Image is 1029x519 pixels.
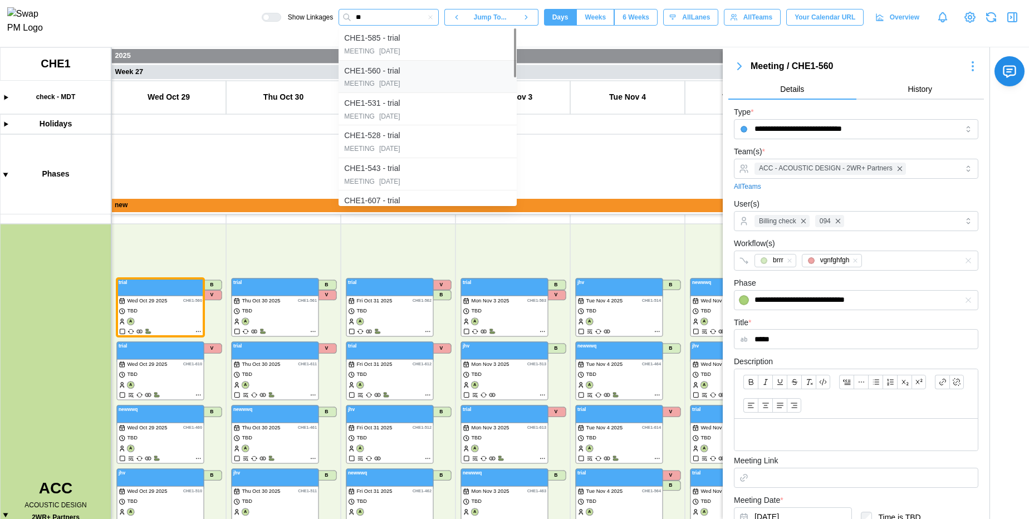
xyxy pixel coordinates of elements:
[772,375,787,389] button: Underline
[344,97,400,110] div: CHE1-531 - trial
[734,356,773,368] label: Description
[344,32,400,45] div: CHE1-585 - trial
[780,85,804,93] span: Details
[623,9,649,25] span: 6 Weeks
[344,46,375,57] div: MEETING
[379,111,400,122] div: [DATE]
[962,9,978,25] a: View Project
[552,9,569,25] span: Days
[743,9,772,25] span: All Teams
[344,177,375,187] div: MEETING
[379,144,400,154] div: [DATE]
[795,9,855,25] span: Your Calendar URL
[883,375,897,389] button: Ordered list
[344,163,400,175] div: CHE1-543 - trial
[379,46,400,57] div: [DATE]
[743,398,758,413] button: Align text: left
[854,375,868,389] button: Horizontal line
[743,375,758,389] button: Bold
[890,9,919,25] span: Overview
[1004,9,1020,25] button: Close Drawer
[734,317,751,329] label: Title
[820,216,831,227] span: 094
[734,494,783,507] label: Meeting Date
[949,375,964,389] button: Remove link
[751,60,962,74] div: Meeting / CHE1-560
[734,106,754,119] label: Type
[734,277,756,290] label: Phase
[379,177,400,187] div: [DATE]
[759,216,796,227] span: Billing check
[787,375,801,389] button: Strikethrough
[820,255,850,266] div: vgnfghfgh
[801,375,816,389] button: Clear formatting
[734,198,759,210] label: User(s)
[935,375,949,389] button: Link
[758,398,772,413] button: Align text: center
[816,375,830,389] button: Code
[379,79,400,89] div: [DATE]
[787,398,801,413] button: Align text: right
[773,255,783,266] div: brrr
[983,9,999,25] button: Refresh Grid
[344,79,375,89] div: MEETING
[897,375,912,389] button: Subscript
[868,375,883,389] button: Bullet list
[734,146,765,158] label: Team(s)
[734,182,761,192] a: All Teams
[758,375,772,389] button: Italic
[585,9,606,25] span: Weeks
[281,13,333,22] span: Show Linkages
[344,144,375,154] div: MEETING
[7,7,52,35] img: Swap PM Logo
[734,455,778,467] label: Meeting Link
[912,375,926,389] button: Superscript
[933,8,952,27] a: Notifications
[759,163,893,174] span: ACC - ACOUSTIC DESIGN - 2WR+ Partners
[344,195,400,207] div: CHE1-607 - trial
[344,130,400,142] div: CHE1-528 - trial
[344,111,375,122] div: MEETING
[474,9,507,25] span: Jump To...
[908,85,932,93] span: History
[734,238,775,250] label: Workflow(s)
[772,398,787,413] button: Align text: justify
[839,375,854,389] button: Blockquote
[344,65,400,77] div: CHE1-560 - trial
[682,9,710,25] span: All Lanes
